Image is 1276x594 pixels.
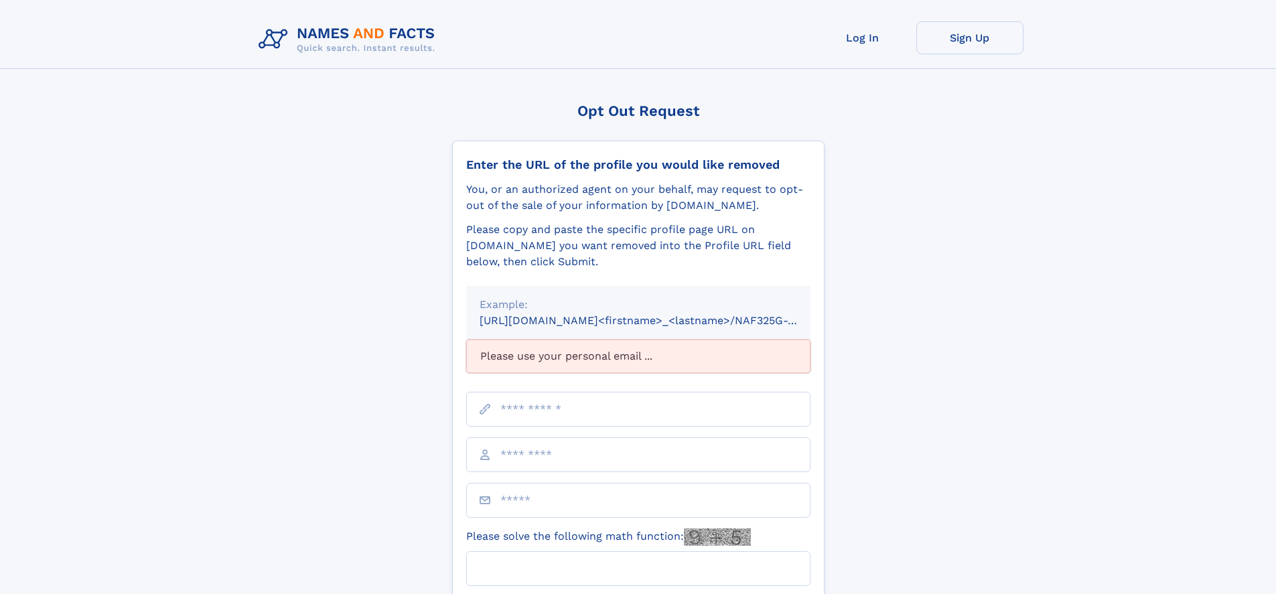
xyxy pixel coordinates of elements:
div: Enter the URL of the profile you would like removed [466,157,810,172]
small: [URL][DOMAIN_NAME]<firstname>_<lastname>/NAF325G-xxxxxxxx [480,314,836,327]
div: Please use your personal email ... [466,340,810,373]
img: Logo Names and Facts [253,21,446,58]
a: Log In [809,21,916,54]
div: You, or an authorized agent on your behalf, may request to opt-out of the sale of your informatio... [466,181,810,214]
div: Opt Out Request [452,102,825,119]
div: Please copy and paste the specific profile page URL on [DOMAIN_NAME] you want removed into the Pr... [466,222,810,270]
a: Sign Up [916,21,1023,54]
label: Please solve the following math function: [466,528,751,546]
div: Example: [480,297,797,313]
